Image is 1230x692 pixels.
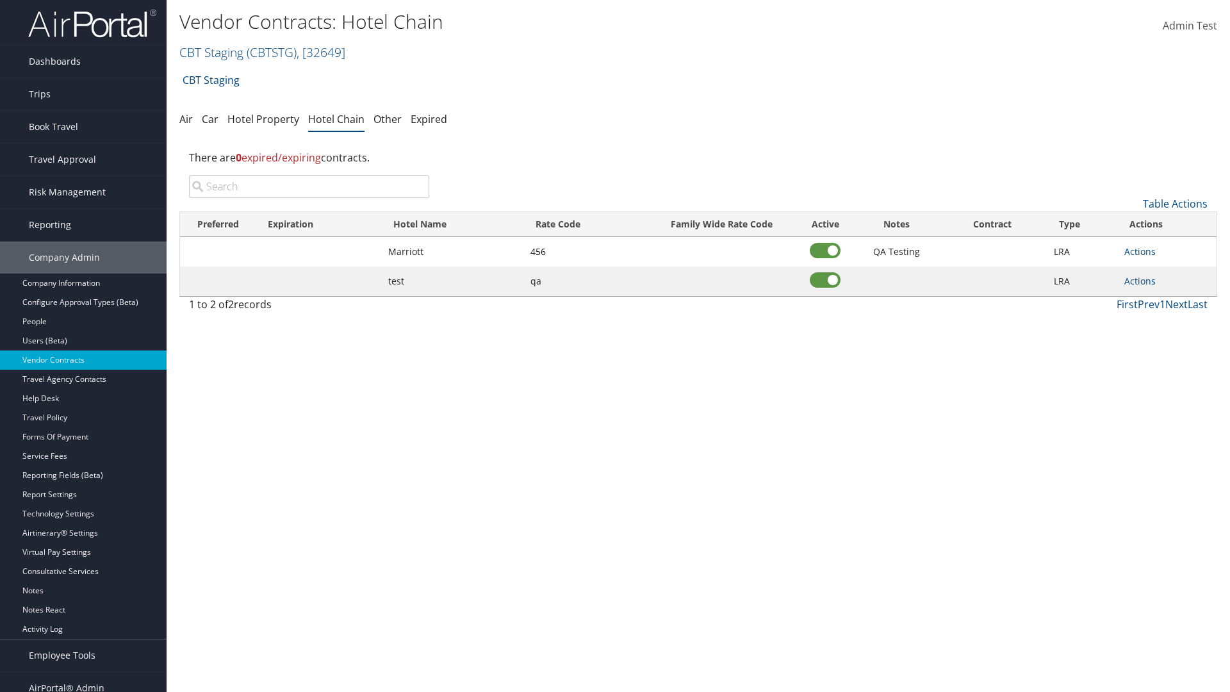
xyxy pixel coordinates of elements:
th: Notes: activate to sort column ascending [855,212,938,237]
a: Next [1165,297,1188,311]
input: Search [189,175,429,198]
span: Reporting [29,209,71,241]
span: 2 [228,297,234,311]
a: CBT Staging [183,67,240,93]
a: Air [179,112,193,126]
a: Table Actions [1143,197,1208,211]
a: Car [202,112,218,126]
a: Actions [1124,245,1156,258]
a: CBT Staging [179,44,345,61]
span: Trips [29,78,51,110]
img: airportal-logo.png [28,8,156,38]
td: Marriott [382,237,524,267]
strong: 0 [236,151,242,165]
span: Company Admin [29,242,100,274]
th: Actions [1118,212,1217,237]
a: First [1117,297,1138,311]
a: Expired [411,112,447,126]
span: Risk Management [29,176,106,208]
span: ( CBTSTG ) [247,44,297,61]
th: Type: activate to sort column ascending [1047,212,1119,237]
span: Dashboards [29,45,81,78]
th: Family Wide Rate Code: activate to sort column ascending [648,212,795,237]
span: QA Testing [873,245,920,258]
th: Preferred: activate to sort column ascending [180,212,256,237]
div: There are contracts. [179,140,1217,175]
a: Other [373,112,402,126]
span: Book Travel [29,111,78,143]
div: 1 to 2 of records [189,297,429,318]
a: Actions [1124,275,1156,287]
a: Admin Test [1163,6,1217,46]
td: qa [524,267,648,296]
th: Contract: activate to sort column ascending [937,212,1047,237]
th: Expiration: activate to sort column ascending [256,212,382,237]
td: test [382,267,524,296]
th: Active: activate to sort column ascending [796,212,855,237]
h1: Vendor Contracts: Hotel Chain [179,8,871,35]
span: , [ 32649 ] [297,44,345,61]
th: Hotel Name: activate to sort column ascending [382,212,524,237]
span: expired/expiring [236,151,321,165]
a: Prev [1138,297,1160,311]
a: 1 [1160,297,1165,311]
th: Rate Code: activate to sort column ascending [524,212,648,237]
a: Hotel Property [227,112,299,126]
td: 456 [524,237,648,267]
a: Last [1188,297,1208,311]
span: Employee Tools [29,639,95,671]
td: LRA [1047,267,1119,296]
span: Travel Approval [29,144,96,176]
a: Hotel Chain [308,112,365,126]
td: LRA [1047,237,1119,267]
span: Admin Test [1163,19,1217,33]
